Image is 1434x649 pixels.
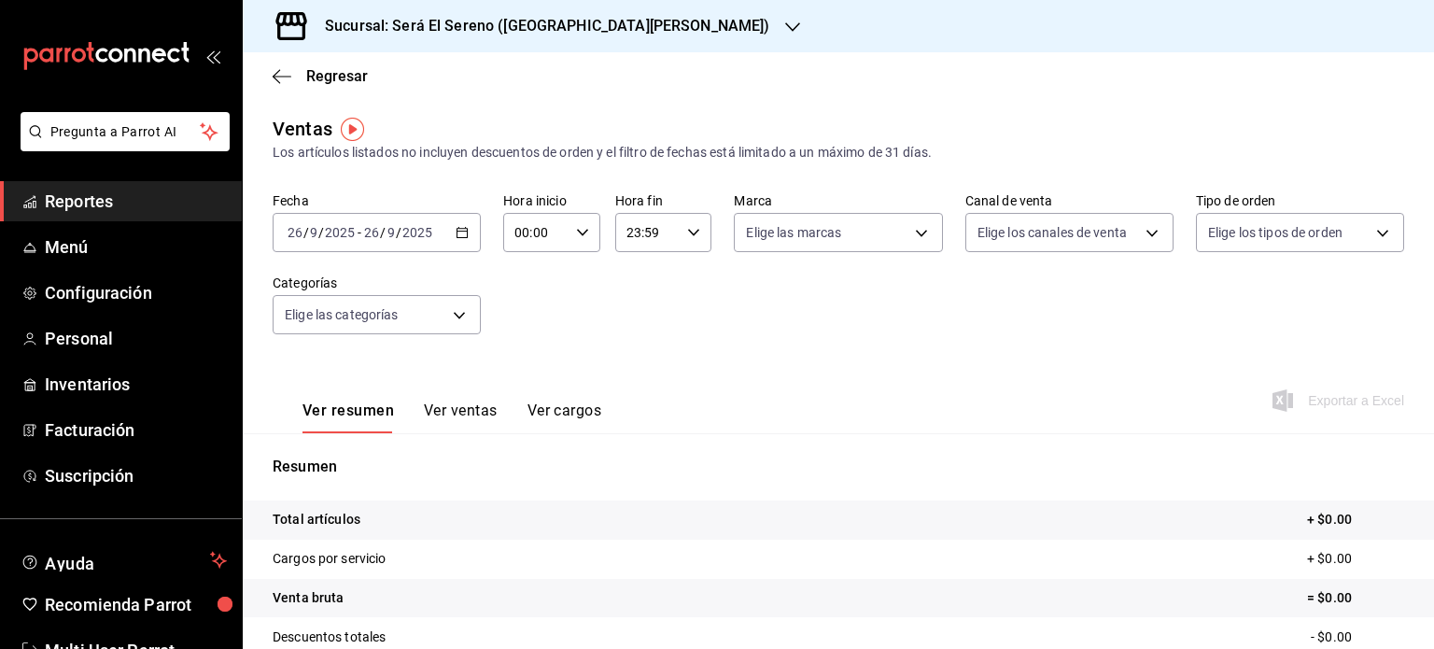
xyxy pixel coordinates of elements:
[1307,549,1404,569] p: + $0.00
[273,549,387,569] p: Cargos por servicio
[273,588,344,608] p: Venta bruta
[45,549,203,571] span: Ayuda
[401,225,433,240] input: ----
[1311,628,1404,647] p: - $0.00
[310,15,770,37] h3: Sucursal: Será El Sereno ([GEOGRAPHIC_DATA][PERSON_NAME])
[977,223,1127,242] span: Elige los canales de venta
[318,225,324,240] span: /
[273,276,481,289] label: Categorías
[287,225,303,240] input: --
[302,402,394,433] button: Ver resumen
[387,225,396,240] input: --
[1307,588,1404,608] p: = $0.00
[45,417,227,443] span: Facturación
[50,122,201,142] span: Pregunta a Parrot AI
[285,305,399,324] span: Elige las categorías
[396,225,401,240] span: /
[380,225,386,240] span: /
[13,135,230,155] a: Pregunta a Parrot AI
[341,118,364,141] img: Tooltip marker
[358,225,361,240] span: -
[306,67,368,85] span: Regresar
[734,194,942,207] label: Marca
[324,225,356,240] input: ----
[45,326,227,351] span: Personal
[1208,223,1343,242] span: Elige los tipos de orden
[273,143,1404,162] div: Los artículos listados no incluyen descuentos de orden y el filtro de fechas está limitado a un m...
[273,194,481,207] label: Fecha
[303,225,309,240] span: /
[205,49,220,63] button: open_drawer_menu
[527,402,602,433] button: Ver cargos
[273,628,386,647] p: Descuentos totales
[273,67,368,85] button: Regresar
[363,225,380,240] input: --
[45,234,227,260] span: Menú
[965,194,1174,207] label: Canal de venta
[1307,510,1404,529] p: + $0.00
[309,225,318,240] input: --
[615,194,712,207] label: Hora fin
[45,280,227,305] span: Configuración
[273,115,332,143] div: Ventas
[21,112,230,151] button: Pregunta a Parrot AI
[424,402,498,433] button: Ver ventas
[302,402,601,433] div: navigation tabs
[45,372,227,397] span: Inventarios
[503,194,600,207] label: Hora inicio
[45,189,227,214] span: Reportes
[45,463,227,488] span: Suscripción
[273,510,360,529] p: Total artículos
[1196,194,1404,207] label: Tipo de orden
[746,223,841,242] span: Elige las marcas
[45,592,227,617] span: Recomienda Parrot
[273,456,1404,478] p: Resumen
